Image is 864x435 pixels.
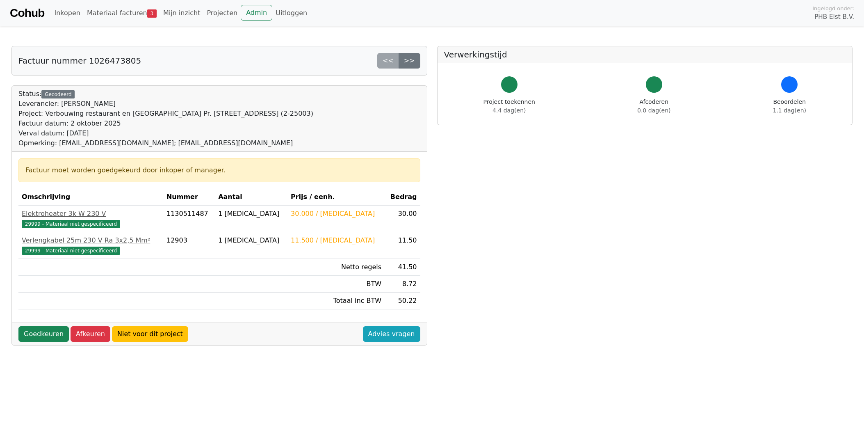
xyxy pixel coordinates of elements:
[773,98,806,115] div: Beoordelen
[814,12,854,22] span: PHB Elst B.V.
[22,247,120,255] span: 29999 - Materiaal niet gespecificeerd
[163,189,215,206] th: Nummer
[18,109,313,119] div: Project: Verbouwing restaurant en [GEOGRAPHIC_DATA] Pr. [STREET_ADDRESS] (2-25003)
[385,189,420,206] th: Bedrag
[22,220,120,228] span: 29999 - Materiaal niet gespecificeerd
[492,107,526,114] span: 4.4 dag(en)
[22,209,160,219] div: Elektroheater 3k W 230 V
[215,189,287,206] th: Aantal
[71,326,110,342] a: Afkeuren
[637,98,670,115] div: Afcoderen
[147,9,157,18] span: 3
[41,90,75,98] div: Gecodeerd
[18,189,163,206] th: Omschrijving
[287,189,385,206] th: Prijs / eenh.
[18,138,313,148] div: Opmerking: [EMAIL_ADDRESS][DOMAIN_NAME]; [EMAIL_ADDRESS][DOMAIN_NAME]
[22,236,160,255] a: Verlengkabel 25m 230 V Ra 3x2,5 Mm²29999 - Materiaal niet gespecificeerd
[385,276,420,293] td: 8.72
[272,5,310,21] a: Uitloggen
[773,107,806,114] span: 1.1 dag(en)
[10,3,44,23] a: Cohub
[18,56,141,66] h5: Factuur nummer 1026473805
[287,276,385,293] td: BTW
[51,5,83,21] a: Inkopen
[22,209,160,229] a: Elektroheater 3k W 230 V29999 - Materiaal niet gespecificeerd
[203,5,241,21] a: Projecten
[385,293,420,309] td: 50.22
[444,50,846,60] h5: Verwerkingstijd
[163,206,215,232] td: 1130511487
[399,53,420,69] a: >>
[163,232,215,259] td: 12903
[291,209,381,219] div: 30.000 / [MEDICAL_DATA]
[84,5,160,21] a: Materiaal facturen3
[385,206,420,232] td: 30.00
[385,232,420,259] td: 11.50
[18,89,313,148] div: Status:
[218,236,284,245] div: 1 [MEDICAL_DATA]
[18,326,69,342] a: Goedkeuren
[18,128,313,138] div: Verval datum: [DATE]
[363,326,420,342] a: Advies vragen
[160,5,204,21] a: Mijn inzicht
[291,236,381,245] div: 11.500 / [MEDICAL_DATA]
[18,99,313,109] div: Leverancier: [PERSON_NAME]
[218,209,284,219] div: 1 [MEDICAL_DATA]
[287,259,385,276] td: Netto regels
[241,5,272,21] a: Admin
[637,107,670,114] span: 0.0 dag(en)
[385,259,420,276] td: 41.50
[287,293,385,309] td: Totaal inc BTW
[22,236,160,245] div: Verlengkabel 25m 230 V Ra 3x2,5 Mm²
[812,5,854,12] span: Ingelogd onder:
[18,119,313,128] div: Factuur datum: 2 oktober 2025
[25,165,413,175] div: Factuur moet worden goedgekeurd door inkoper of manager.
[112,326,188,342] a: Niet voor dit project
[483,98,535,115] div: Project toekennen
